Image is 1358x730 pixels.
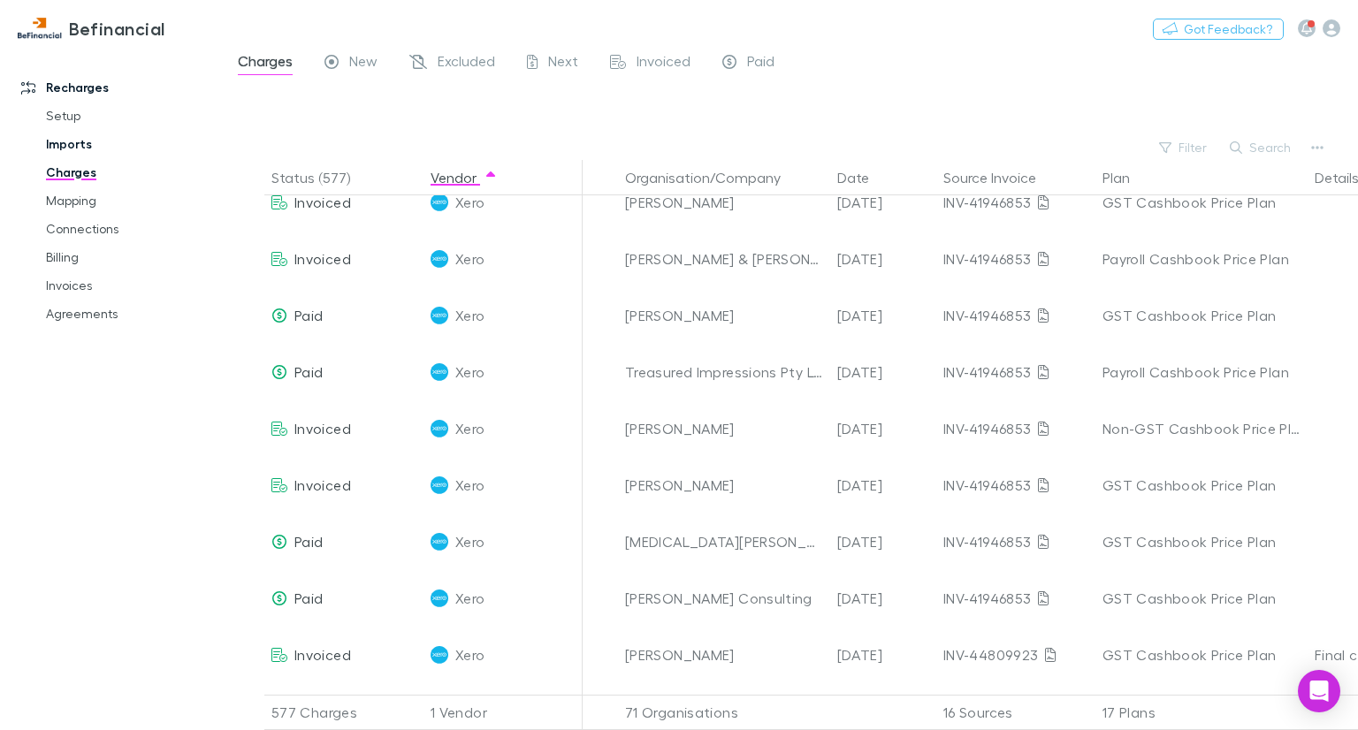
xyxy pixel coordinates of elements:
[455,400,484,457] span: Xero
[455,344,484,400] span: Xero
[1102,160,1151,195] button: Plan
[830,400,936,457] div: [DATE]
[830,570,936,627] div: [DATE]
[349,52,378,75] span: New
[943,570,1088,627] div: INV-41946853
[294,250,351,267] span: Invoiced
[625,457,823,513] div: [PERSON_NAME]
[1102,344,1301,400] div: Payroll Cashbook Price Plan
[618,695,830,730] div: 71 Organisations
[28,158,232,186] a: Charges
[625,174,823,231] div: [PERSON_NAME]
[837,160,890,195] button: Date
[18,18,62,39] img: Befinancial's Logo
[830,627,936,683] div: [DATE]
[28,186,232,215] a: Mapping
[830,174,936,231] div: [DATE]
[455,513,484,570] span: Xero
[431,250,448,268] img: Xero's Logo
[1102,627,1301,683] div: GST Cashbook Price Plan
[1150,137,1217,158] button: Filter
[438,52,495,75] span: Excluded
[830,231,936,287] div: [DATE]
[431,194,448,211] img: Xero's Logo
[28,271,232,300] a: Invoices
[1102,174,1301,231] div: GST Cashbook Price Plan
[455,627,484,683] span: Xero
[264,695,423,730] div: 577 Charges
[625,570,823,627] div: [PERSON_NAME] Consulting
[455,231,484,287] span: Xero
[294,476,351,493] span: Invoiced
[830,457,936,513] div: [DATE]
[4,73,232,102] a: Recharges
[271,160,371,195] button: Status (577)
[936,695,1095,730] div: 16 Sources
[294,363,323,380] span: Paid
[455,457,484,513] span: Xero
[28,243,232,271] a: Billing
[1102,513,1301,570] div: GST Cashbook Price Plan
[943,344,1088,400] div: INV-41946853
[69,18,165,39] h3: Befinancial
[830,344,936,400] div: [DATE]
[1102,287,1301,344] div: GST Cashbook Price Plan
[830,287,936,344] div: [DATE]
[1153,19,1284,40] button: Got Feedback?
[943,457,1088,513] div: INV-41946853
[1221,137,1301,158] button: Search
[548,52,578,75] span: Next
[238,52,293,75] span: Charges
[637,52,690,75] span: Invoiced
[28,102,232,130] a: Setup
[431,363,448,381] img: Xero's Logo
[1102,231,1301,287] div: Payroll Cashbook Price Plan
[1102,400,1301,457] div: Non-GST Cashbook Price Plan
[1102,570,1301,627] div: GST Cashbook Price Plan
[455,287,484,344] span: Xero
[1102,457,1301,513] div: GST Cashbook Price Plan
[943,513,1088,570] div: INV-41946853
[625,400,823,457] div: [PERSON_NAME]
[943,160,1057,195] button: Source Invoice
[747,52,774,75] span: Paid
[294,646,351,663] span: Invoiced
[28,215,232,243] a: Connections
[431,420,448,437] img: Xero's Logo
[943,231,1088,287] div: INV-41946853
[7,7,176,49] a: Befinancial
[943,627,1088,683] div: INV-44809923
[294,194,351,210] span: Invoiced
[455,570,484,627] span: Xero
[830,513,936,570] div: [DATE]
[625,287,823,344] div: [PERSON_NAME]
[455,174,484,231] span: Xero
[1095,695,1308,730] div: 17 Plans
[294,307,323,323] span: Paid
[943,400,1088,457] div: INV-41946853
[431,307,448,324] img: Xero's Logo
[625,627,823,683] div: [PERSON_NAME]
[294,420,351,437] span: Invoiced
[28,300,232,328] a: Agreements
[431,646,448,664] img: Xero's Logo
[28,130,232,158] a: Imports
[431,476,448,494] img: Xero's Logo
[625,344,823,400] div: Treasured Impressions Pty Ltd
[625,513,823,570] div: [MEDICAL_DATA][PERSON_NAME]
[943,174,1088,231] div: INV-41946853
[431,589,448,607] img: Xero's Logo
[294,589,323,606] span: Paid
[431,533,448,551] img: Xero's Logo
[943,287,1088,344] div: INV-41946853
[294,533,323,550] span: Paid
[1298,670,1340,712] div: Open Intercom Messenger
[431,160,498,195] button: Vendor
[423,695,583,730] div: 1 Vendor
[625,231,823,287] div: [PERSON_NAME] & [PERSON_NAME]
[625,160,802,195] button: Organisation/Company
